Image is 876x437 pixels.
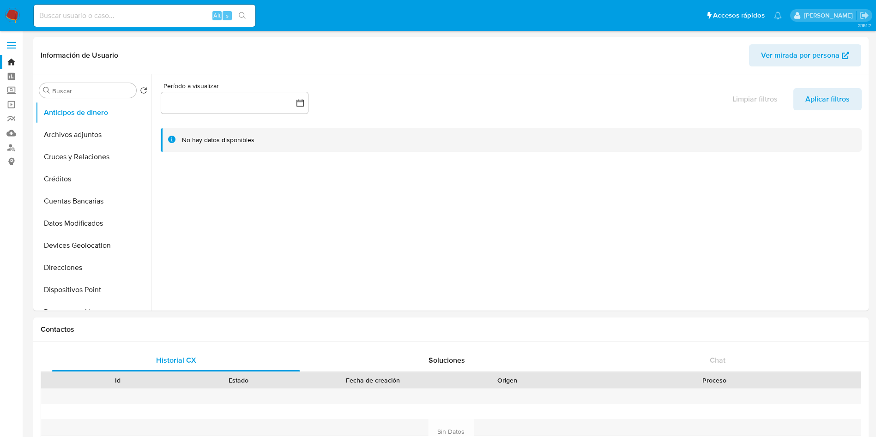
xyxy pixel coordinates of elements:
[226,11,229,20] span: s
[41,325,861,334] h1: Contactos
[41,51,118,60] h1: Información de Usuario
[859,11,869,20] a: Salir
[36,102,151,124] button: Anticipos de dinero
[64,376,172,385] div: Id
[453,376,562,385] div: Origen
[36,301,151,323] button: Documentación
[749,44,861,66] button: Ver mirada por persona
[156,355,196,365] span: Historial CX
[140,87,147,97] button: Volver al orden por defecto
[710,355,725,365] span: Chat
[761,44,840,66] span: Ver mirada por persona
[804,11,856,20] p: rogelio.meanachavez@mercadolibre.com.mx
[233,9,252,22] button: search-icon
[574,376,854,385] div: Proceso
[36,190,151,212] button: Cuentas Bancarias
[36,124,151,146] button: Archivos adjuntos
[36,212,151,234] button: Datos Modificados
[36,168,151,190] button: Créditos
[213,11,221,20] span: Alt
[34,10,255,22] input: Buscar usuario o caso...
[774,12,782,19] a: Notificaciones
[306,376,441,385] div: Fecha de creación
[185,376,293,385] div: Estado
[36,146,151,168] button: Cruces y Relaciones
[429,355,465,365] span: Soluciones
[36,234,151,257] button: Devices Geolocation
[43,87,50,94] button: Buscar
[36,257,151,279] button: Direcciones
[52,87,133,95] input: Buscar
[36,279,151,301] button: Dispositivos Point
[713,11,765,20] span: Accesos rápidos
